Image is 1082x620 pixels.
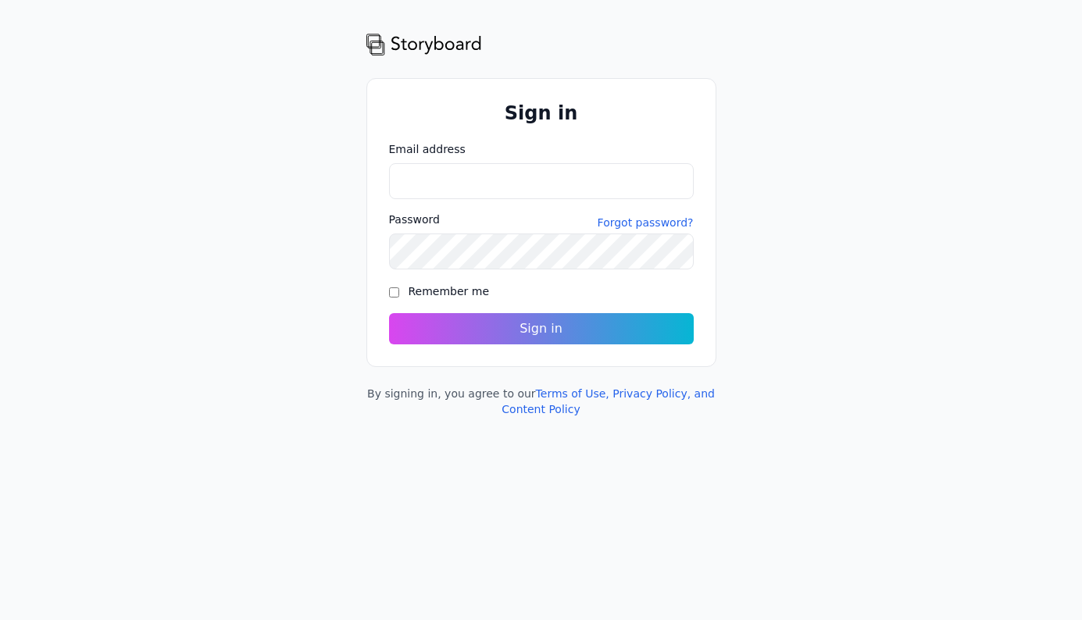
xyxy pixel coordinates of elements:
[502,387,715,415] a: Terms of Use, Privacy Policy, and Content Policy
[366,386,716,417] div: By signing in, you agree to our
[598,215,694,230] button: Forgot password?
[389,313,694,344] button: Sign in
[389,212,440,227] label: Password
[366,31,482,56] img: storyboard
[389,141,694,157] label: Email address
[389,101,694,126] h1: Sign in
[409,285,490,298] label: Remember me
